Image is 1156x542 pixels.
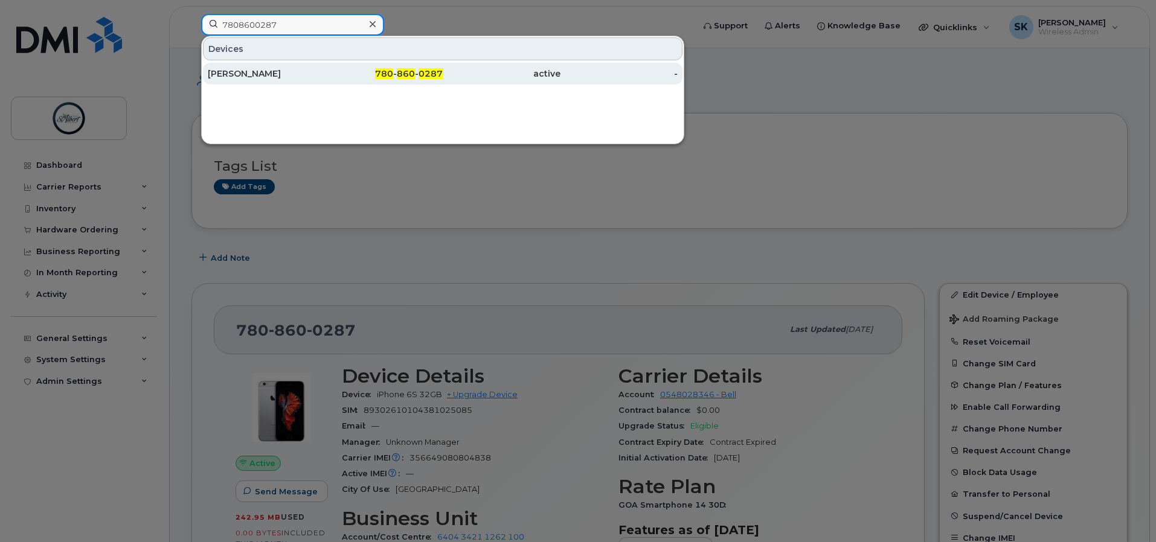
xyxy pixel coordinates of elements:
div: - - [326,68,443,80]
span: 780 [375,68,393,79]
div: - [560,68,678,80]
span: 860 [397,68,415,79]
div: active [443,68,560,80]
div: Devices [203,37,682,60]
a: [PERSON_NAME]780-860-0287active- [203,63,682,84]
div: [PERSON_NAME] [208,68,326,80]
span: 0287 [419,68,443,79]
